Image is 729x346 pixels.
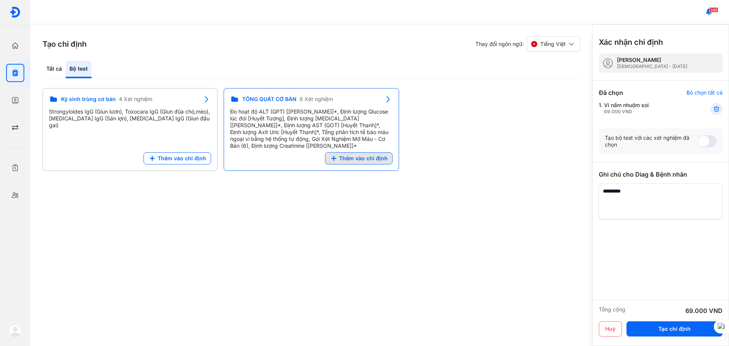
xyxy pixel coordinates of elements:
img: logo [9,325,21,337]
div: [PERSON_NAME] [617,57,687,63]
div: Đã chọn [599,88,623,97]
div: 1. [599,102,692,115]
div: [DEMOGRAPHIC_DATA] - [DATE] [617,63,687,70]
button: Tạo chỉ định [626,321,723,337]
div: Bộ test [66,61,92,78]
span: 4 Xét nghiệm [119,96,152,103]
div: 69.000 VND [604,109,649,115]
div: Tất cả [43,61,66,78]
h3: Tạo chỉ định [43,39,87,49]
div: Vi nấm nhuộm soi [604,102,649,115]
img: logo [9,6,21,18]
button: Huỷ [599,321,622,337]
span: 8 Xét nghiệm [300,96,333,103]
span: Ký sinh trùng cơ bản [61,96,116,103]
span: TỔNG QUÁT CƠ BẢN [242,96,297,103]
div: Thay đổi ngôn ngữ: [475,36,580,52]
div: Đo hoạt độ ALT (GPT) [[PERSON_NAME]]*, Định lượng Glucose lúc đói [Huyết Tương], Định lượng [MEDI... [230,108,392,149]
span: Thêm vào chỉ định [158,155,206,162]
h3: Xác nhận chỉ định [599,37,663,47]
div: Ghi chú cho Diag & Bệnh nhân [599,170,723,179]
span: 340 [709,7,718,13]
div: Bỏ chọn tất cả [686,89,723,96]
span: Tiếng Việt [540,41,566,47]
div: Tổng cộng [599,306,625,315]
div: 69.000 VND [685,306,723,315]
span: Thêm vào chỉ định [339,155,388,162]
button: Thêm vào chỉ định [144,152,211,164]
div: Tạo bộ test với các xét nghiệm đã chọn [605,134,698,148]
button: Thêm vào chỉ định [325,152,393,164]
div: Strongyloides IgG (Giun lươn), Toxocara IgG (Giun đũa chó,mèo), [MEDICAL_DATA] IgG (Sán lợn), [ME... [49,108,211,129]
